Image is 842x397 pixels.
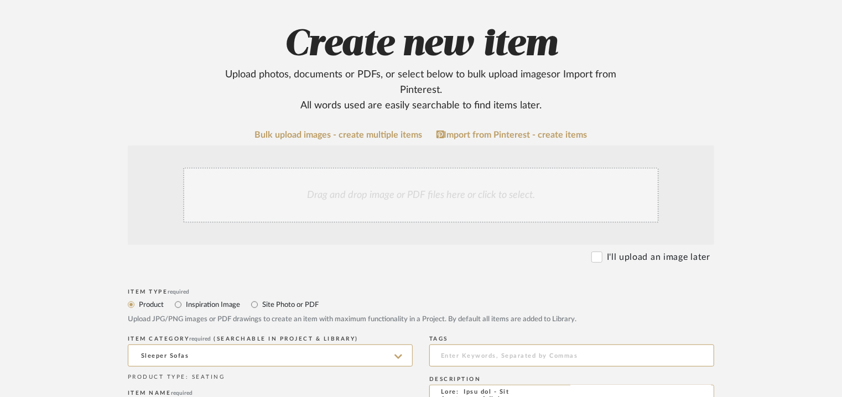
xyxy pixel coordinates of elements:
[138,299,164,311] label: Product
[255,130,423,140] a: Bulk upload images - create multiple items
[429,376,714,383] div: Description
[429,344,714,367] input: Enter Keywords, Separated by Commas
[128,373,413,382] div: PRODUCT TYPE
[128,336,413,342] div: ITEM CATEGORY
[171,390,193,396] span: required
[128,289,714,295] div: Item Type
[128,344,413,367] input: Type a category to search and select
[205,67,637,113] div: Upload photos, documents or PDFs, or select below to bulk upload images or Import from Pinterest ...
[190,336,211,342] span: required
[128,390,413,396] div: Item name
[69,23,773,113] h2: Create new item
[436,130,588,140] a: Import from Pinterest - create items
[186,374,225,380] span: : SEATING
[168,289,190,295] span: required
[214,336,359,342] span: (Searchable in Project & Library)
[261,299,319,311] label: Site Photo or PDF
[607,250,710,264] label: I'll upload an image later
[185,299,240,311] label: Inspiration Image
[429,336,714,342] div: Tags
[128,314,714,325] div: Upload JPG/PNG images or PDF drawings to create an item with maximum functionality in a Project. ...
[128,297,714,311] mat-radio-group: Select item type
